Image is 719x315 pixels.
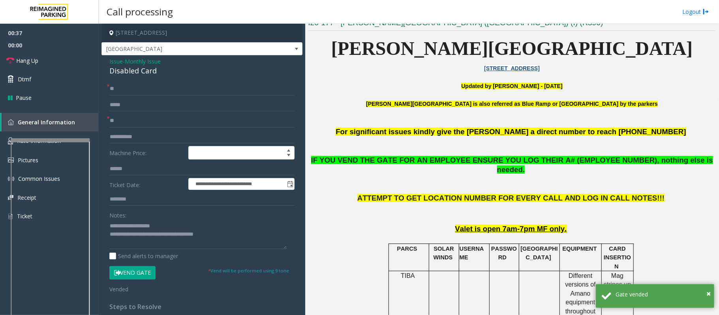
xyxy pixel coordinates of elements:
[16,56,38,65] span: Hang Up
[8,157,14,163] img: 'icon'
[604,246,631,270] span: CARD INSERTION
[109,303,295,311] h4: Steps to Resolve
[103,2,177,21] h3: Call processing
[208,268,289,274] small: Vend will be performed using 9 tone
[706,288,711,299] span: ×
[123,58,161,65] span: -
[107,146,186,159] label: Machine Price:
[2,113,99,131] a: General Information
[125,57,161,66] span: Monthly Issue
[308,18,716,31] h3: I20-177 - [PERSON_NAME][GEOGRAPHIC_DATA] ([GEOGRAPHIC_DATA]) (I) (R390)
[434,246,454,261] span: SOLAR WINDS
[523,165,525,174] span: .
[357,194,665,202] span: ATTEMPT TO GET LOCATION NUMBER FOR EVERY CALL AND LOG IN CALL NOTES!!!
[331,38,693,59] span: [PERSON_NAME][GEOGRAPHIC_DATA]
[682,7,709,16] a: Logout
[109,208,126,219] label: Notes:
[109,266,156,279] button: Vend Gate
[8,137,13,144] img: 'icon'
[616,290,708,298] div: Gate vended
[460,246,484,261] span: USERNAME
[336,127,686,136] span: For significant issues kindly give the [PERSON_NAME] a direct number to reach [PHONE_NUMBER]
[8,213,13,220] img: 'icon'
[706,288,711,300] button: Close
[311,156,713,174] span: IF YOU VEND THE GATE FOR AN EMPLOYEE ENSURE YOU LOG THEIR A# (EMPLOYEE NUMBER), nothing else is n...
[520,246,558,261] span: [GEOGRAPHIC_DATA]
[18,75,31,83] span: Dtmf
[563,246,597,252] span: EQUIPMENT
[455,225,567,233] span: Valet is open 7am-7pm MF only.
[491,246,517,261] span: PASSWORD
[109,57,123,66] span: Issue
[461,83,562,89] font: Updated by [PERSON_NAME] - [DATE]
[283,146,294,153] span: Increase value
[17,137,61,144] span: Rate Information
[102,43,262,55] span: [GEOGRAPHIC_DATA]
[101,24,302,42] h4: [STREET_ADDRESS]
[8,119,14,125] img: 'icon'
[8,195,13,200] img: 'icon'
[18,118,75,126] span: General Information
[603,272,631,306] span: Mag stripes up and to the right
[401,272,415,279] span: TIBA
[8,176,14,182] img: 'icon'
[109,252,178,260] label: Send alerts to manager
[109,285,128,293] span: Vended
[109,66,295,76] div: Disabled Card
[397,246,417,252] span: PARCS
[285,178,294,189] span: Toggle popup
[283,153,294,159] span: Decrease value
[366,101,658,107] b: [PERSON_NAME][GEOGRAPHIC_DATA] is also referred as Blue Ramp or [GEOGRAPHIC_DATA] by the parkers
[703,7,709,16] img: logout
[107,178,186,190] label: Ticket Date:
[16,94,32,102] span: Pause
[484,65,540,71] a: [STREET_ADDRESS]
